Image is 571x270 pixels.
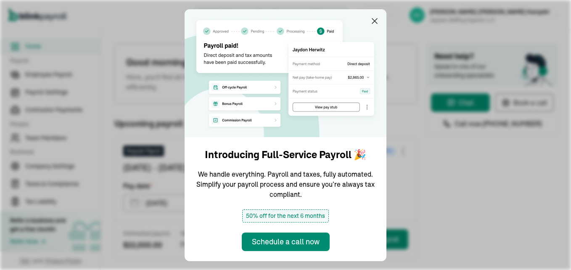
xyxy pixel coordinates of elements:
p: We handle everything. Payroll and taxes, fully automated. Simplify your payroll process and ensur... [195,169,376,199]
h1: Introducing Full-Service Payroll 🎉 [205,147,366,162]
button: Schedule a call now [242,233,330,251]
img: announcement [185,9,386,137]
span: 50% off for the next 6 months [242,209,329,222]
div: Schedule a call now [252,236,320,247]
